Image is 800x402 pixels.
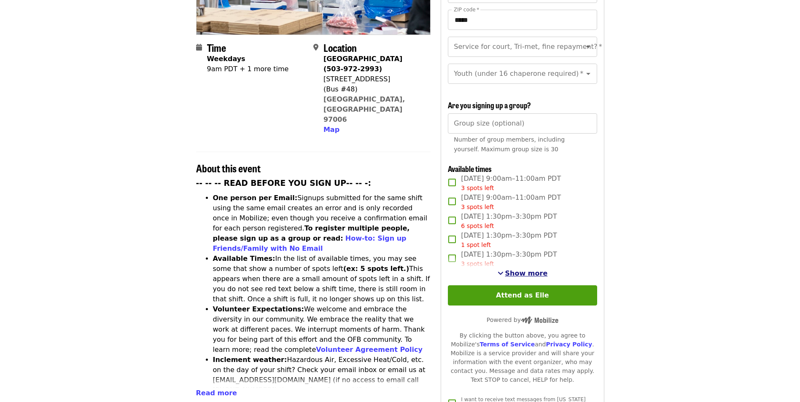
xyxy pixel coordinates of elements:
button: Open [582,41,594,53]
div: By clicking the button above, you agree to Mobilize's and . Mobilize is a service provider and wi... [448,331,597,384]
strong: (ex: 5 spots left.) [343,265,409,273]
span: Number of group members, including yourself. Maximum group size is 30 [454,136,565,153]
label: ZIP code [454,7,479,12]
button: Read more [196,388,237,398]
span: [DATE] 1:30pm–3:30pm PDT [461,249,557,268]
strong: Inclement weather: [213,356,287,364]
li: We welcome and embrace the diversity in our community. We embrace the reality that we work at dif... [213,304,431,355]
div: [STREET_ADDRESS] [323,74,424,84]
span: 1 spot left [461,241,491,248]
span: [DATE] 1:30pm–3:30pm PDT [461,230,557,249]
a: [GEOGRAPHIC_DATA], [GEOGRAPHIC_DATA] 97006 [323,95,405,123]
span: 3 spots left [461,185,494,191]
button: See more timeslots [498,268,548,279]
span: [DATE] 9:00am–11:00am PDT [461,174,561,193]
strong: Volunteer Expectations: [213,305,304,313]
span: Location [323,40,357,55]
input: [object Object] [448,113,597,134]
strong: Weekdays [207,55,245,63]
span: Map [323,126,339,134]
a: How-to: Sign up Friends/Family with No Email [213,234,407,252]
span: Powered by [487,316,558,323]
i: calendar icon [196,43,202,51]
span: [DATE] 1:30pm–3:30pm PDT [461,212,557,230]
li: In the list of available times, you may see some that show a number of spots left This appears wh... [213,254,431,304]
span: Are you signing up a group? [448,99,531,110]
span: Available times [448,163,492,174]
strong: One person per Email: [213,194,298,202]
button: Open [582,68,594,80]
span: About this event [196,161,261,175]
span: Show more [505,269,548,277]
a: Terms of Service [479,341,535,348]
div: 9am PDT + 1 more time [207,64,289,74]
input: ZIP code [448,10,597,30]
strong: [GEOGRAPHIC_DATA] (503-972-2993) [323,55,402,73]
span: 6 spots left [461,222,494,229]
span: Read more [196,389,237,397]
div: (Bus #48) [323,84,424,94]
i: map-marker-alt icon [313,43,318,51]
button: Map [323,125,339,135]
img: Powered by Mobilize [521,316,558,324]
strong: To register multiple people, please sign up as a group or read: [213,224,410,242]
strong: Available Times: [213,255,275,263]
span: 3 spots left [461,204,494,210]
span: Time [207,40,226,55]
a: Privacy Policy [546,341,592,348]
button: Attend as Elle [448,285,597,306]
span: 3 spots left [461,260,494,267]
a: Volunteer Agreement Policy [316,346,423,354]
li: Signups submitted for the same shift using the same email creates an error and is only recorded o... [213,193,431,254]
strong: -- -- -- READ BEFORE YOU SIGN UP-- -- -: [196,179,372,188]
span: [DATE] 9:00am–11:00am PDT [461,193,561,212]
